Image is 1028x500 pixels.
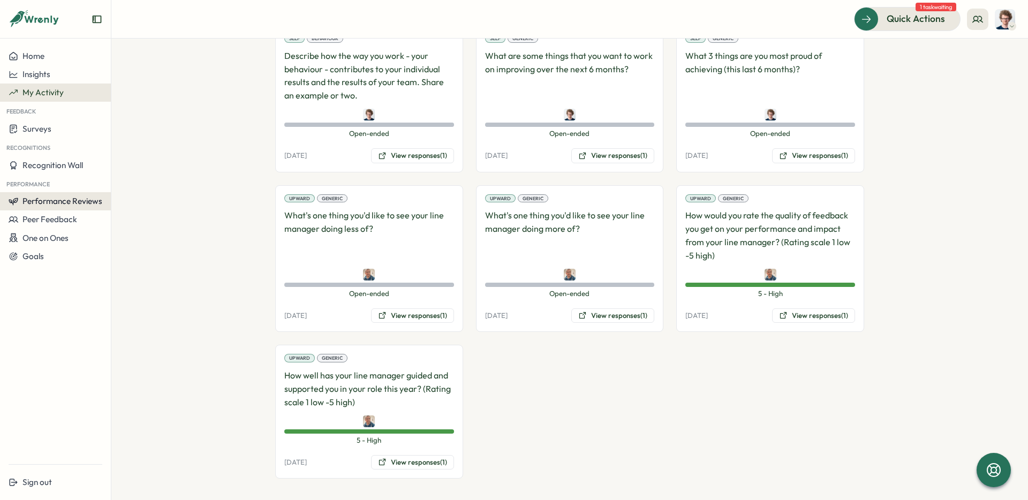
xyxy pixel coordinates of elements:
[284,151,307,161] p: [DATE]
[718,194,749,203] div: Generic
[772,148,855,163] button: View responses(1)
[485,209,655,262] p: What's one thing you'd like to see your line manager doing more of?
[22,196,102,206] span: Performance Reviews
[518,194,548,203] div: Generic
[685,209,855,262] p: How would you rate the quality of feedback you get on your performance and impact from your line ...
[284,369,454,408] p: How well has your line manager guided and supported you in your role this year? (Rating scale 1 l...
[22,214,77,224] span: Peer Feedback
[485,311,508,321] p: [DATE]
[685,129,855,139] span: Open-ended
[22,477,52,487] span: Sign out
[371,148,454,163] button: View responses(1)
[564,269,576,281] img: Tristan Bailey
[284,354,315,362] div: Upward
[284,289,454,299] span: Open-ended
[22,160,83,170] span: Recognition Wall
[995,9,1015,29] img: Joe Barber
[363,109,375,120] img: Joe Barber
[485,194,516,203] div: Upward
[772,308,855,323] button: View responses(1)
[765,109,776,120] img: Joe Barber
[363,415,375,427] img: Tristan Bailey
[92,14,102,25] button: Expand sidebar
[571,148,654,163] button: View responses(1)
[284,311,307,321] p: [DATE]
[371,308,454,323] button: View responses(1)
[284,458,307,467] p: [DATE]
[363,269,375,281] img: Tristan Bailey
[485,49,655,102] p: What are some things that you want to work on improving over the next 6 months?
[685,194,716,203] div: Upward
[685,151,708,161] p: [DATE]
[685,289,855,299] span: 5 - High
[916,3,956,11] span: 1 task waiting
[22,87,64,97] span: My Activity
[284,49,454,102] p: Describe how the way you work - your behaviour - contributes to your individual results and the r...
[284,209,454,262] p: What's one thing you'd like to see your line manager doing less of?
[887,12,945,26] span: Quick Actions
[485,129,655,139] span: Open-ended
[685,49,855,102] p: What 3 things are you most proud of achieving (this last 6 months)?
[22,233,69,243] span: One on Ones
[284,194,315,203] div: Upward
[22,69,50,79] span: Insights
[317,354,347,362] div: Generic
[22,51,44,61] span: Home
[564,109,576,120] img: Joe Barber
[22,251,44,261] span: Goals
[317,194,347,203] div: Generic
[685,311,708,321] p: [DATE]
[485,151,508,161] p: [DATE]
[22,124,51,134] span: Surveys
[284,129,454,139] span: Open-ended
[765,269,776,281] img: Tristan Bailey
[571,308,654,323] button: View responses(1)
[854,7,961,31] button: Quick Actions
[371,455,454,470] button: View responses(1)
[485,289,655,299] span: Open-ended
[284,436,454,445] span: 5 - High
